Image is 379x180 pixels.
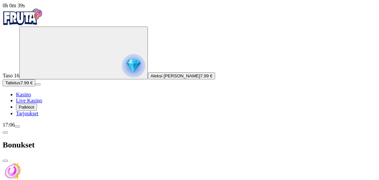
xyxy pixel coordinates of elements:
span: Talletus [5,80,20,85]
img: reward progress [122,54,145,77]
a: Live Kasino [16,98,42,103]
button: menu [15,126,20,128]
h2: Bonukset [3,140,376,149]
img: Fruta [3,9,43,25]
nav: Primary [3,9,376,117]
button: close [3,160,8,162]
span: 17:06 [3,122,15,128]
button: reward progress [19,27,148,79]
button: Palkkiot [16,104,37,111]
button: chevron-left icon [3,132,8,134]
button: Aleksi [PERSON_NAME]7.99 € [148,72,215,79]
a: Tarjoukset [16,111,38,116]
nav: Main menu [3,92,376,117]
button: menu [35,83,41,85]
span: 7.99 € [20,80,33,85]
span: Aleksi [PERSON_NAME] [151,73,200,78]
span: Taso 16 [3,73,19,78]
a: Kasino [16,92,31,97]
span: Palkkiot [19,105,34,110]
span: user session time [3,3,25,8]
button: Talletusplus icon7.99 € [3,79,35,86]
span: 7.99 € [200,73,212,78]
a: Fruta [3,21,43,26]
